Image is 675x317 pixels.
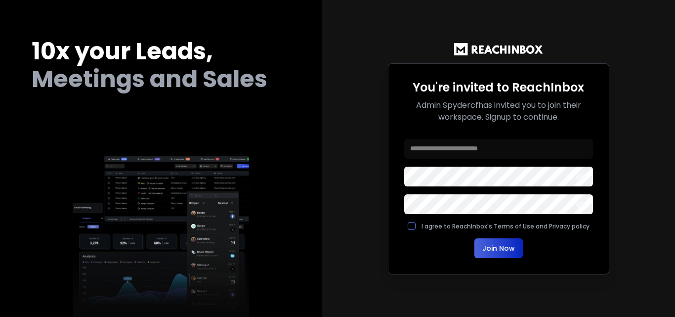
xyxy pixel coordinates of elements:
button: Join Now [474,238,523,258]
h1: 10x your Leads, [32,40,290,63]
h2: Meetings and Sales [32,67,290,91]
p: Admin Spydercf has invited you to join their workspace. Signup to continue. [404,99,593,123]
label: I agree to ReachInbox's Terms of Use and Privacy policy [422,222,590,230]
h2: You're invited to ReachInbox [404,80,593,95]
